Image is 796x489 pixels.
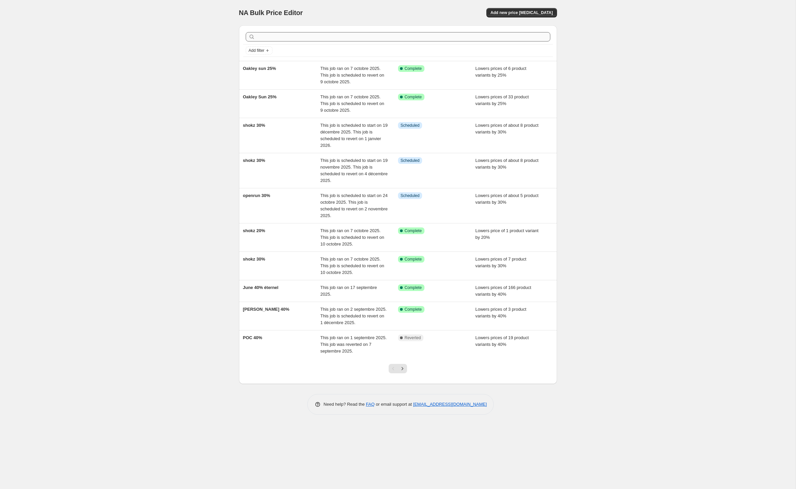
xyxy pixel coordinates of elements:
[320,123,388,148] span: This job is scheduled to start on 19 décembre 2025. This job is scheduled to revert on 1 janvier ...
[320,307,387,325] span: This job ran on 2 septembre 2025. This job is scheduled to revert on 1 décembre 2025.
[243,193,270,198] span: openrun 30%
[475,307,526,318] span: Lowers prices of 3 product variants by 40%
[243,228,265,233] span: shokz 20%
[405,307,422,312] span: Complete
[389,364,407,373] nav: Pagination
[249,48,264,53] span: Add filter
[413,402,487,407] a: [EMAIL_ADDRESS][DOMAIN_NAME]
[243,335,262,340] span: POC 40%
[475,94,529,106] span: Lowers prices of 33 product variants by 25%
[243,158,265,163] span: shokz 30%
[475,228,539,240] span: Lowers price of 1 product variant by 20%
[401,123,420,128] span: Scheduled
[320,158,388,183] span: This job is scheduled to start on 19 novembre 2025. This job is scheduled to revert on 4 décembre...
[405,335,421,340] span: Reverted
[490,10,553,15] span: Add new price [MEDICAL_DATA]
[375,402,413,407] span: or email support at
[320,94,384,113] span: This job ran on 7 octobre 2025. This job is scheduled to revert on 9 octobre 2025.
[243,94,276,99] span: Oakley Sun 25%
[243,66,276,71] span: Oakley sun 25%
[475,257,526,268] span: Lowers prices of 7 product variants by 30%
[405,228,422,233] span: Complete
[401,193,420,198] span: Scheduled
[320,193,388,218] span: This job is scheduled to start on 24 octobre 2025. This job is scheduled to revert on 2 novembre ...
[366,402,375,407] a: FAQ
[475,123,539,134] span: Lowers prices of about 8 product variants by 30%
[475,158,539,170] span: Lowers prices of about 8 product variants by 30%
[475,285,531,297] span: Lowers prices of 166 product variants by 40%
[320,335,387,354] span: This job ran on 1 septembre 2025. This job was reverted on 7 septembre 2025.
[475,335,529,347] span: Lowers prices of 19 product variants by 40%
[243,307,290,312] span: [PERSON_NAME] 40%
[243,257,265,262] span: shokz 30%
[398,364,407,373] button: Next
[486,8,557,17] button: Add new price [MEDICAL_DATA]
[320,66,384,84] span: This job ran on 7 octobre 2025. This job is scheduled to revert on 9 octobre 2025.
[324,402,366,407] span: Need help? Read the
[405,94,422,100] span: Complete
[246,46,272,55] button: Add filter
[405,285,422,290] span: Complete
[401,158,420,163] span: Scheduled
[239,9,303,16] span: NA Bulk Price Editor
[405,257,422,262] span: Complete
[475,66,526,78] span: Lowers prices of 6 product variants by 25%
[405,66,422,71] span: Complete
[320,257,384,275] span: This job ran on 7 octobre 2025. This job is scheduled to revert on 10 octobre 2025.
[243,285,278,290] span: June 40% éternel
[475,193,539,205] span: Lowers prices of about 5 product variants by 30%
[243,123,265,128] span: shokz 30%
[320,228,384,247] span: This job ran on 7 octobre 2025. This job is scheduled to revert on 10 octobre 2025.
[320,285,377,297] span: This job ran on 17 septembre 2025.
